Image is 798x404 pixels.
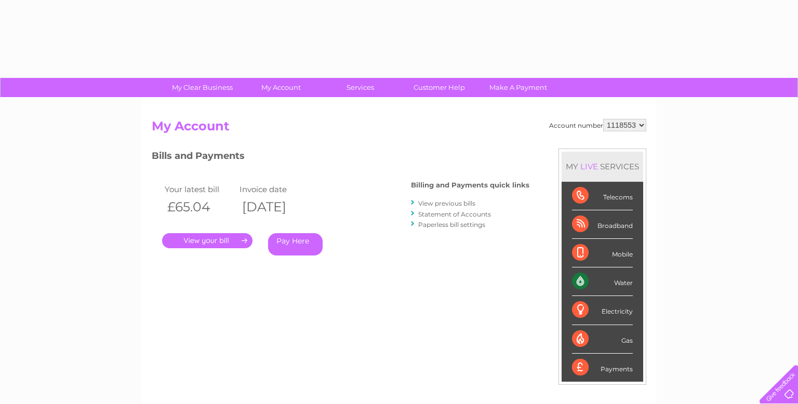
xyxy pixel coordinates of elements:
[572,210,633,239] div: Broadband
[562,152,643,181] div: MY SERVICES
[396,78,482,97] a: Customer Help
[237,182,312,196] td: Invoice date
[317,78,403,97] a: Services
[162,196,237,218] th: £65.04
[162,233,252,248] a: .
[572,325,633,354] div: Gas
[237,196,312,218] th: [DATE]
[152,119,646,139] h2: My Account
[578,161,600,171] div: LIVE
[411,181,529,189] h4: Billing and Payments quick links
[268,233,323,255] a: Pay Here
[549,119,646,131] div: Account number
[418,221,485,228] a: Paperless bill settings
[572,296,633,325] div: Electricity
[572,239,633,267] div: Mobile
[162,182,237,196] td: Your latest bill
[418,210,491,218] a: Statement of Accounts
[572,182,633,210] div: Telecoms
[572,354,633,382] div: Payments
[152,149,529,167] h3: Bills and Payments
[159,78,245,97] a: My Clear Business
[238,78,324,97] a: My Account
[418,199,475,207] a: View previous bills
[572,267,633,296] div: Water
[475,78,561,97] a: Make A Payment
